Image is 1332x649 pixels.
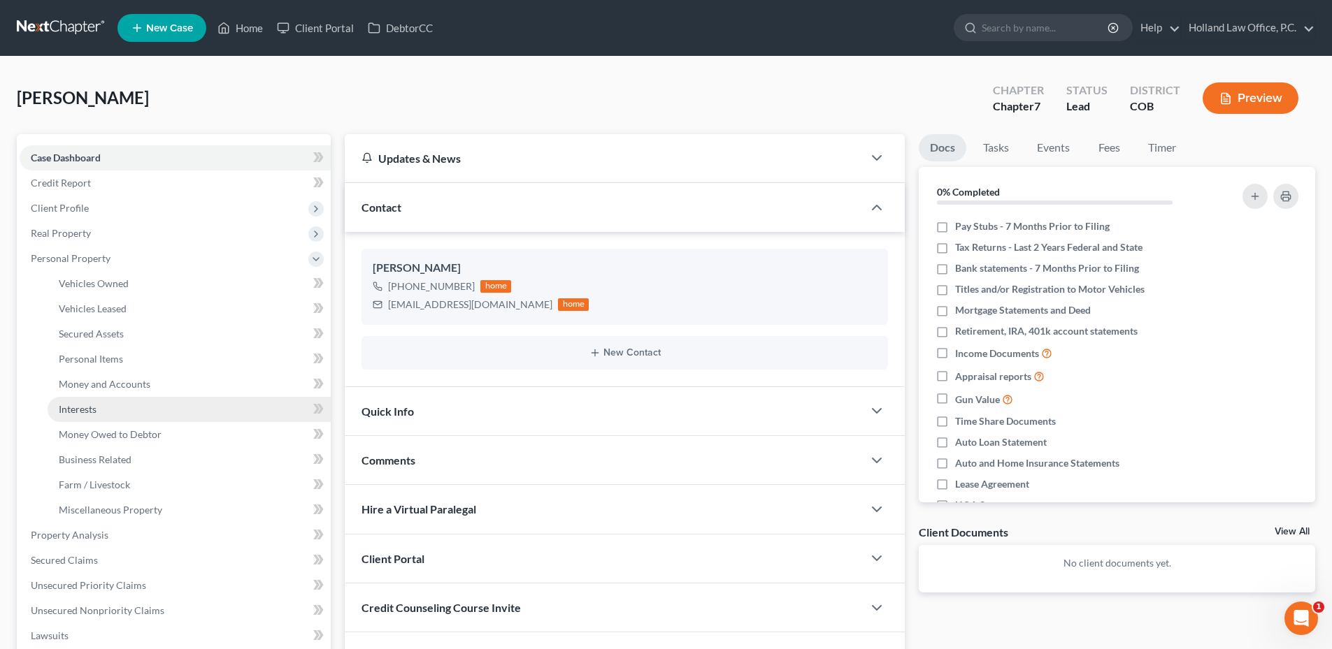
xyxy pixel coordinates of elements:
[388,279,475,293] div: [PHONE_NUMBER]
[955,498,1024,512] span: HOA Statement
[48,296,331,321] a: Vehicles Leased
[955,347,1039,360] span: Income Documents
[937,186,1000,198] strong: 0% Completed
[361,151,846,166] div: Updates & News
[919,525,1008,539] div: Client Documents
[361,502,476,516] span: Hire a Virtual Paralegal
[955,282,1145,296] span: Titles and/or Registration to Motor Vehicles
[993,82,1044,99] div: Chapter
[20,170,331,196] a: Credit Report
[361,601,521,614] span: Credit Counseling Course Invite
[48,422,331,447] a: Money Owed to Debtor
[1133,15,1180,41] a: Help
[361,15,440,41] a: DebtorCC
[1130,82,1180,99] div: District
[955,456,1119,470] span: Auto and Home Insurance Statements
[20,145,331,170] a: Case Dashboard
[20,548,331,573] a: Secured Claims
[930,556,1304,570] p: No client documents yet.
[48,397,331,422] a: Interests
[1087,134,1131,161] a: Fees
[1313,601,1324,613] span: 1
[270,15,361,41] a: Client Portal
[59,504,162,516] span: Miscellaneous Property
[388,298,552,312] div: [EMAIL_ADDRESS][DOMAIN_NAME]
[1182,15,1315,41] a: Holland Law Office, P.C.
[20,523,331,548] a: Property Analysis
[955,261,1139,275] span: Bank statements - 7 Months Prior to Filing
[955,240,1143,254] span: Tax Returns - Last 2 Years Federal and State
[48,497,331,523] a: Miscellaneous Property
[955,370,1031,384] span: Appraisal reports
[20,573,331,598] a: Unsecured Priority Claims
[955,219,1110,233] span: Pay Stubs - 7 Months Prior to Filing
[31,252,110,264] span: Personal Property
[17,87,149,108] span: [PERSON_NAME]
[955,303,1091,317] span: Mortgage Statements and Deed
[361,453,415,467] span: Comments
[31,579,146,591] span: Unsecured Priority Claims
[480,280,511,293] div: home
[955,477,1029,491] span: Lease Agreement
[20,623,331,648] a: Lawsuits
[48,447,331,472] a: Business Related
[919,134,966,161] a: Docs
[1284,601,1318,635] iframe: Intercom live chat
[48,347,331,372] a: Personal Items
[59,277,129,289] span: Vehicles Owned
[373,260,877,277] div: [PERSON_NAME]
[955,414,1056,428] span: Time Share Documents
[955,393,1000,407] span: Gun Value
[373,347,877,358] button: New Contact
[1034,99,1040,112] span: 7
[1137,134,1187,161] a: Timer
[982,15,1110,41] input: Search by name...
[1026,134,1081,161] a: Events
[48,271,331,296] a: Vehicles Owned
[31,554,98,566] span: Secured Claims
[48,321,331,347] a: Secured Assets
[59,428,162,440] span: Money Owed to Debtor
[1275,527,1310,537] a: View All
[972,134,1020,161] a: Tasks
[31,227,91,239] span: Real Property
[361,404,414,418] span: Quick Info
[48,372,331,397] a: Money and Accounts
[59,479,130,490] span: Farm / Livestock
[59,378,150,390] span: Money and Accounts
[48,472,331,497] a: Farm / Livestock
[31,604,164,616] span: Unsecured Nonpriority Claims
[993,99,1044,115] div: Chapter
[31,529,108,541] span: Property Analysis
[59,403,96,415] span: Interests
[955,435,1047,449] span: Auto Loan Statement
[59,302,127,314] span: Vehicles Leased
[210,15,270,41] a: Home
[31,177,91,189] span: Credit Report
[59,453,131,465] span: Business Related
[59,353,123,365] span: Personal Items
[20,598,331,623] a: Unsecured Nonpriority Claims
[1066,99,1108,115] div: Lead
[361,200,401,214] span: Contact
[1130,99,1180,115] div: COB
[31,152,101,163] span: Case Dashboard
[361,552,424,565] span: Client Portal
[59,328,124,340] span: Secured Assets
[1066,82,1108,99] div: Status
[31,629,69,641] span: Lawsuits
[31,202,89,214] span: Client Profile
[558,298,589,311] div: home
[955,324,1138,338] span: Retirement, IRA, 401k account statements
[146,23,193,34] span: New Case
[1203,82,1298,114] button: Preview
